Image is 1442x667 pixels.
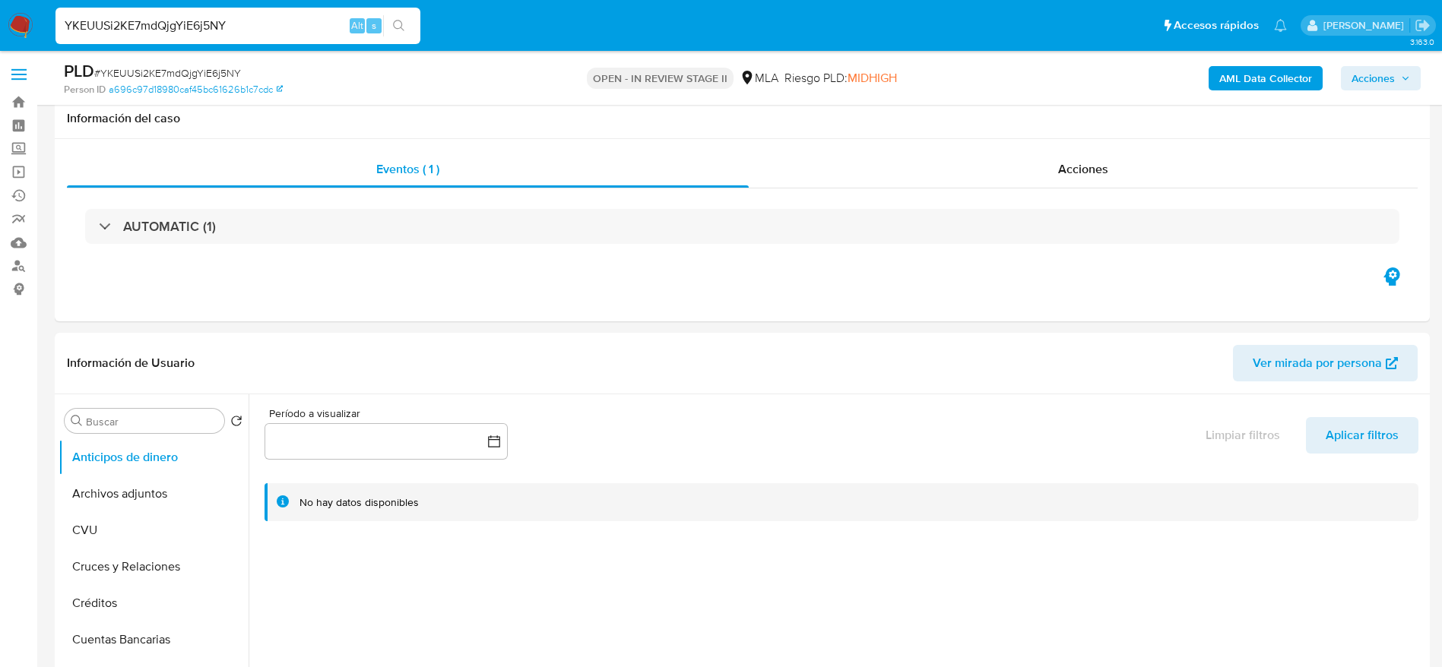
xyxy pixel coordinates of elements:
p: elaine.mcfarlane@mercadolibre.com [1323,18,1409,33]
input: Buscar [86,415,218,428]
p: OPEN - IN REVIEW STAGE II [587,68,734,89]
button: Cruces y Relaciones [59,548,249,585]
b: PLD [64,58,94,83]
button: CVU [59,512,249,548]
span: Riesgo PLD: [784,70,897,87]
span: MIDHIGH [848,69,897,87]
span: Acciones [1352,66,1395,90]
span: Ver mirada por persona [1253,345,1382,381]
a: a696c97d18980caf45bc61626b1c7cdc [109,83,283,96]
button: Créditos [59,585,249,621]
span: s [372,18,376,33]
a: Salir [1415,17,1431,33]
span: Acciones [1058,160,1108,178]
span: Alt [351,18,363,33]
input: Buscar usuario o caso... [55,16,420,36]
button: search-icon [383,15,414,36]
b: Person ID [64,83,106,96]
b: AML Data Collector [1219,66,1312,90]
h3: AUTOMATIC (1) [123,218,216,235]
div: MLA [740,70,778,87]
button: Acciones [1341,66,1421,90]
button: Buscar [71,415,83,427]
span: Eventos ( 1 ) [376,160,439,178]
span: Accesos rápidos [1174,17,1259,33]
a: Notificaciones [1274,19,1287,32]
button: Cuentas Bancarias [59,621,249,658]
button: Ver mirada por persona [1233,345,1418,381]
button: AML Data Collector [1209,66,1323,90]
span: # YKEUUSi2KE7mdQjgYiE6j5NY [94,65,241,81]
h1: Información de Usuario [67,356,195,371]
div: AUTOMATIC (1) [85,209,1399,244]
button: Anticipos de dinero [59,439,249,476]
button: Volver al orden por defecto [230,415,242,431]
h1: Información del caso [67,111,1418,126]
button: Archivos adjuntos [59,476,249,512]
